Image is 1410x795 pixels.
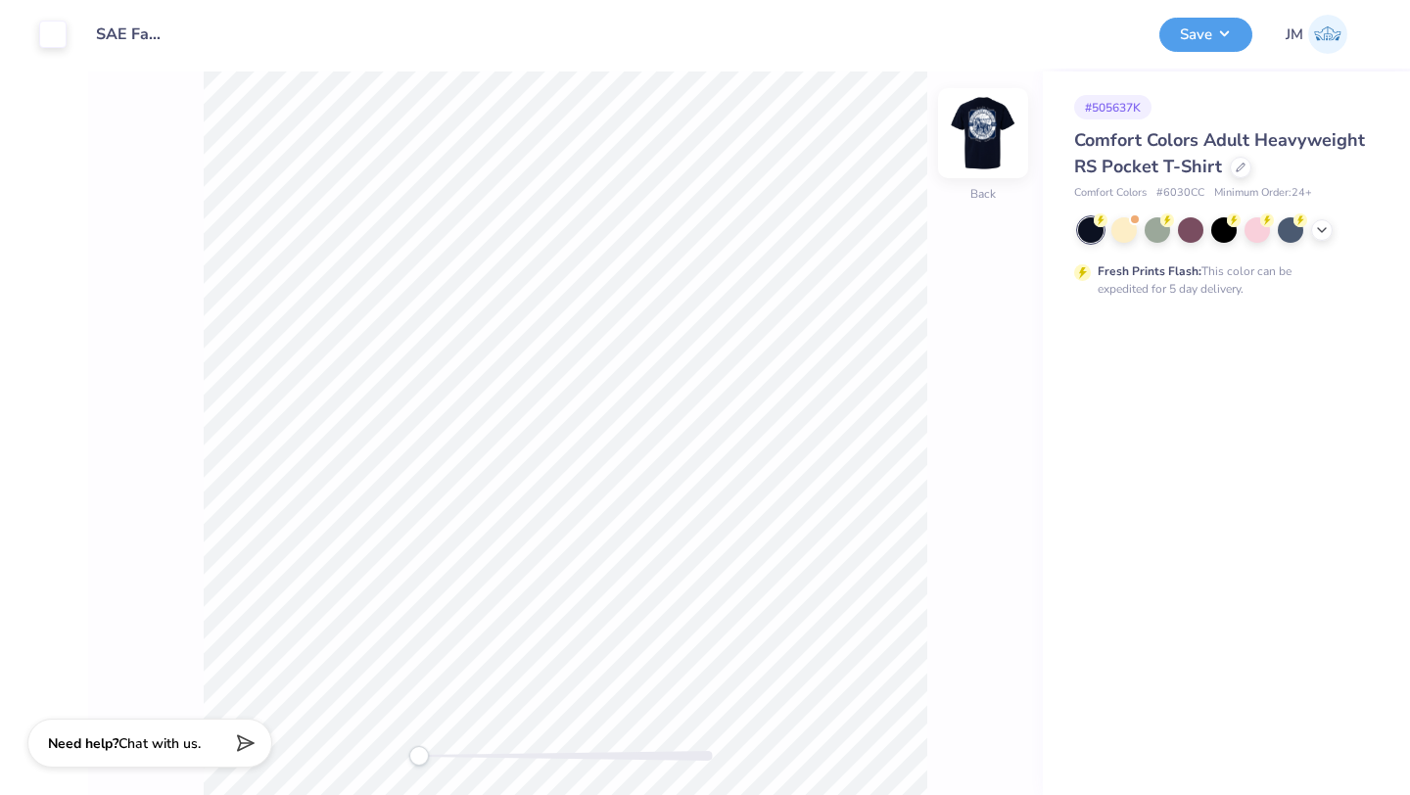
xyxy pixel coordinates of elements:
div: Back [970,185,996,203]
strong: Fresh Prints Flash: [1098,263,1201,279]
a: JM [1277,15,1356,54]
span: Comfort Colors Adult Heavyweight RS Pocket T-Shirt [1074,128,1365,178]
button: Save [1159,18,1252,52]
strong: Need help? [48,734,118,753]
input: Untitled Design [81,15,177,54]
span: JM [1286,23,1303,46]
div: # 505637K [1074,95,1151,119]
div: This color can be expedited for 5 day delivery. [1098,262,1339,298]
span: # 6030CC [1156,185,1204,202]
div: Accessibility label [409,746,429,766]
span: Comfort Colors [1074,185,1147,202]
span: Minimum Order: 24 + [1214,185,1312,202]
span: Chat with us. [118,734,201,753]
img: Jackson Moore [1308,15,1347,54]
img: Back [944,94,1022,172]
